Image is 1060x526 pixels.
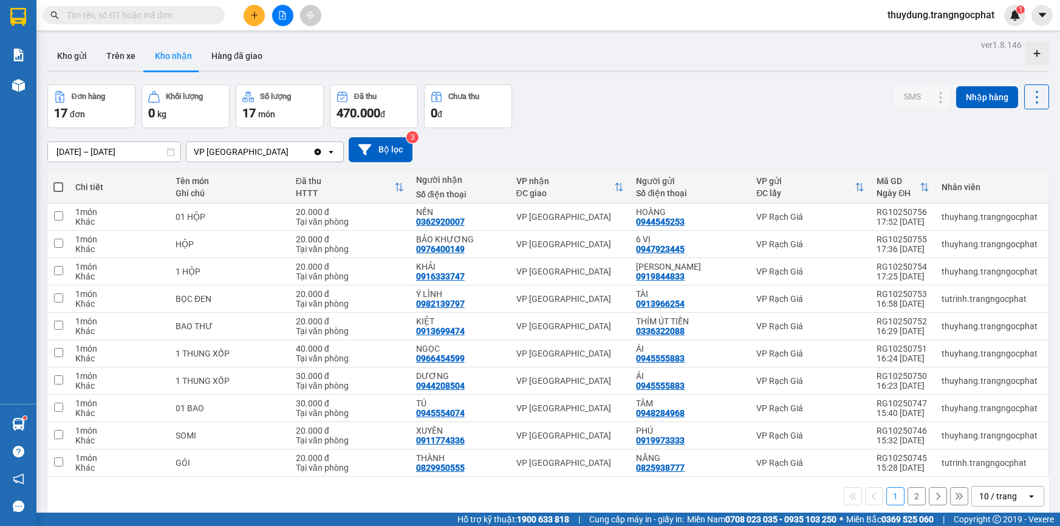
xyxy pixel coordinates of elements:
div: TÀI [636,289,744,299]
div: VP Rạch Giá [756,376,864,386]
button: Hàng đã giao [202,41,272,70]
span: 470.000 [337,106,380,120]
div: Khác [75,354,163,363]
th: Toggle SortBy [870,171,935,203]
div: HỘP [176,239,284,249]
div: ÁI [636,344,744,354]
div: tutrinh.trangngocphat [942,294,1042,304]
div: VP [GEOGRAPHIC_DATA] [516,458,624,468]
div: VP [GEOGRAPHIC_DATA] [516,321,624,331]
span: 0 [148,106,155,120]
button: SMS [894,86,931,108]
div: Chưa thu [448,92,479,101]
div: RG10250755 [877,234,929,244]
div: Người nhận [416,175,504,185]
div: BỌC ĐEN [176,294,284,304]
div: RG10250756 [877,207,929,217]
div: Mã GD [877,176,920,186]
div: thuyhang.trangngocphat [942,267,1042,276]
span: 1 [1018,5,1022,14]
span: search [50,11,59,19]
div: Tại văn phòng [296,354,404,363]
div: 0336322088 [636,326,685,336]
div: 1 món [75,262,163,272]
div: BAO THƯ [176,321,284,331]
button: file-add [272,5,293,26]
div: ver 1.8.146 [981,38,1022,52]
span: notification [13,473,24,485]
sup: 1 [23,416,27,420]
div: VP [GEOGRAPHIC_DATA] [516,403,624,413]
div: thuyhang.trangngocphat [942,321,1042,331]
div: Tại văn phòng [296,408,404,418]
div: 20.000 đ [296,262,404,272]
div: RG10250747 [877,398,929,408]
div: Khác [75,435,163,445]
div: Khác [75,463,163,473]
div: VP Rạch Giá [756,458,864,468]
div: THÀNH [416,453,504,463]
div: Tên món [176,176,284,186]
div: VP nhận [516,176,615,186]
div: Tại văn phòng [296,463,404,473]
div: 0919973333 [636,435,685,445]
div: VP [GEOGRAPHIC_DATA] [516,267,624,276]
button: Chưa thu0đ [424,84,512,128]
div: Chi tiết [75,182,163,192]
button: 2 [908,487,926,505]
div: 1 món [75,289,163,299]
div: Tại văn phòng [296,217,404,227]
span: Miền Bắc [846,513,934,526]
button: Đơn hàng17đơn [47,84,135,128]
div: 1 THUNG XỐP [176,376,284,386]
div: Khác [75,408,163,418]
span: đơn [70,109,85,119]
img: warehouse-icon [12,418,25,431]
button: caret-down [1031,5,1053,26]
input: Tìm tên, số ĐT hoặc mã đơn [67,9,210,22]
div: thuyhang.trangngocphat [942,239,1042,249]
span: copyright [993,515,1001,524]
div: 1 món [75,453,163,463]
div: thuyhang.trangngocphat [942,212,1042,222]
button: Bộ lọc [349,137,412,162]
div: HOÀNG [636,207,744,217]
div: Số lượng [260,92,291,101]
div: 0966454599 [416,354,465,363]
span: | [578,513,580,526]
div: 1 món [75,316,163,326]
div: 01 BAO [176,403,284,413]
button: Số lượng17món [236,84,324,128]
div: 0911774336 [416,435,465,445]
div: Tại văn phòng [296,326,404,336]
div: 1 món [75,207,163,217]
div: RG10250753 [877,289,929,299]
svg: open [326,147,336,157]
div: Nhân viên [942,182,1042,192]
div: Ý LÌNH [416,289,504,299]
div: HTTT [296,188,394,198]
span: thuydung.trangngocphat [878,7,1004,22]
div: Đã thu [296,176,394,186]
div: 1 HỘP [176,267,284,276]
div: 0944208504 [416,381,465,391]
div: VP [GEOGRAPHIC_DATA] [516,376,624,386]
div: 0976400149 [416,244,465,254]
div: 0913699474 [416,326,465,336]
span: đ [380,109,385,119]
div: Khối lượng [166,92,203,101]
span: question-circle [13,446,24,457]
span: đ [437,109,442,119]
div: RG10250750 [877,371,929,381]
div: Người gửi [636,176,744,186]
button: aim [300,5,321,26]
div: Ngày ĐH [877,188,920,198]
div: NĂNG [636,453,744,463]
div: Ghi chú [176,188,284,198]
div: thuyhang.trangngocphat [942,349,1042,358]
strong: 1900 633 818 [517,514,569,524]
div: VP Rạch Giá [756,212,864,222]
div: 40.000 đ [296,344,404,354]
div: KIỆT [416,316,504,326]
div: ĐC giao [516,188,615,198]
